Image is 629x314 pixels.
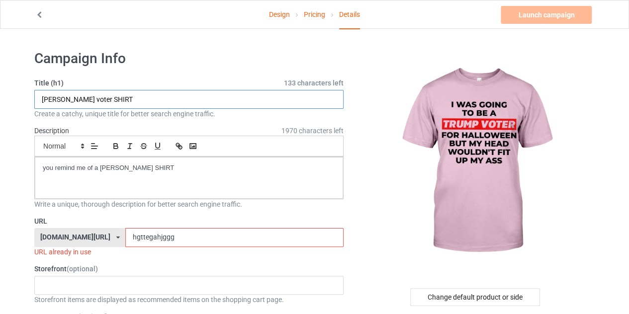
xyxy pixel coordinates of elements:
[34,199,344,209] div: Write a unique, thorough description for better search engine traffic.
[34,127,69,135] label: Description
[34,78,344,88] label: Title (h1)
[34,247,344,257] div: URL already in use
[284,78,344,88] span: 133 characters left
[34,295,344,305] div: Storefront items are displayed as recommended items on the shopping cart page.
[34,109,344,119] div: Create a catchy, unique title for better search engine traffic.
[34,264,344,274] label: Storefront
[269,0,290,28] a: Design
[304,0,325,28] a: Pricing
[67,265,98,273] span: (optional)
[281,126,344,136] span: 1970 characters left
[40,234,110,240] div: [DOMAIN_NAME][URL]
[43,163,335,173] p: you remind me of a [PERSON_NAME] SHIRT
[410,288,540,306] div: Change default product or side
[34,50,344,68] h1: Campaign Info
[34,216,344,226] label: URL
[339,0,360,29] div: Details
